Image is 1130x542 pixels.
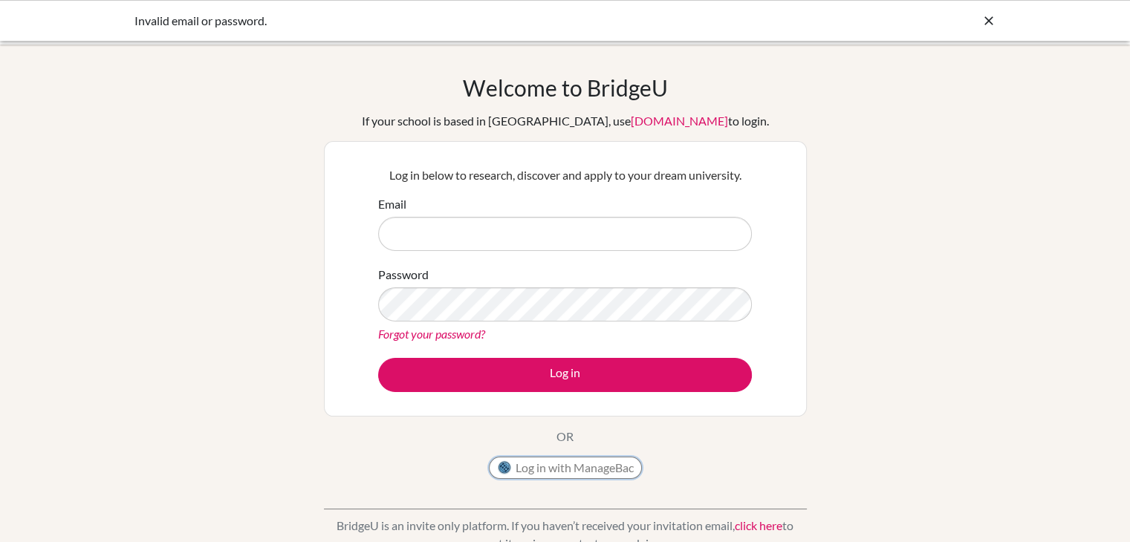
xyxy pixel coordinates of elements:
[378,166,752,184] p: Log in below to research, discover and apply to your dream university.
[556,428,574,445] p: OR
[378,195,406,213] label: Email
[378,358,752,392] button: Log in
[362,112,769,130] div: If your school is based in [GEOGRAPHIC_DATA], use to login.
[735,518,782,532] a: click here
[378,266,429,284] label: Password
[489,457,642,479] button: Log in with ManageBac
[463,74,668,101] h1: Welcome to BridgeU
[134,12,773,30] div: Invalid email or password.
[631,114,728,128] a: [DOMAIN_NAME]
[378,327,485,341] a: Forgot your password?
